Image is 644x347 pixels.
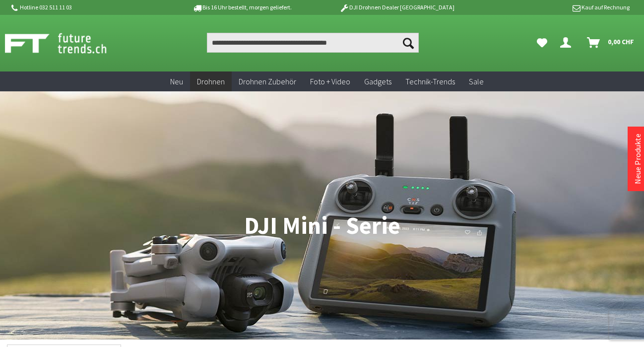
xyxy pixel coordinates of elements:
a: Sale [462,71,491,92]
span: Foto + Video [310,76,350,86]
button: Suchen [398,33,419,53]
p: Hotline 032 511 11 03 [9,1,164,13]
p: Bis 16 Uhr bestellt, morgen geliefert. [164,1,319,13]
a: Neu [163,71,190,92]
img: Shop Futuretrends - zur Startseite wechseln [5,31,129,56]
a: Technik-Trends [398,71,462,92]
span: Gadgets [364,76,391,86]
a: Foto + Video [303,71,357,92]
p: DJI Drohnen Dealer [GEOGRAPHIC_DATA] [320,1,474,13]
a: Gadgets [357,71,398,92]
a: Drohnen Zubehör [232,71,303,92]
span: Drohnen [197,76,225,86]
span: Technik-Trends [405,76,455,86]
a: Dein Konto [556,33,579,53]
span: 0,00 CHF [608,34,634,50]
p: Kauf auf Rechnung [474,1,629,13]
span: Sale [469,76,484,86]
a: Warenkorb [583,33,639,53]
a: Neue Produkte [633,134,643,184]
a: Drohnen [190,71,232,92]
input: Produkt, Marke, Kategorie, EAN, Artikelnummer… [207,33,419,53]
a: Meine Favoriten [532,33,552,53]
span: Neu [170,76,183,86]
h1: DJI Mini - Serie [7,213,637,238]
span: Drohnen Zubehör [239,76,296,86]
